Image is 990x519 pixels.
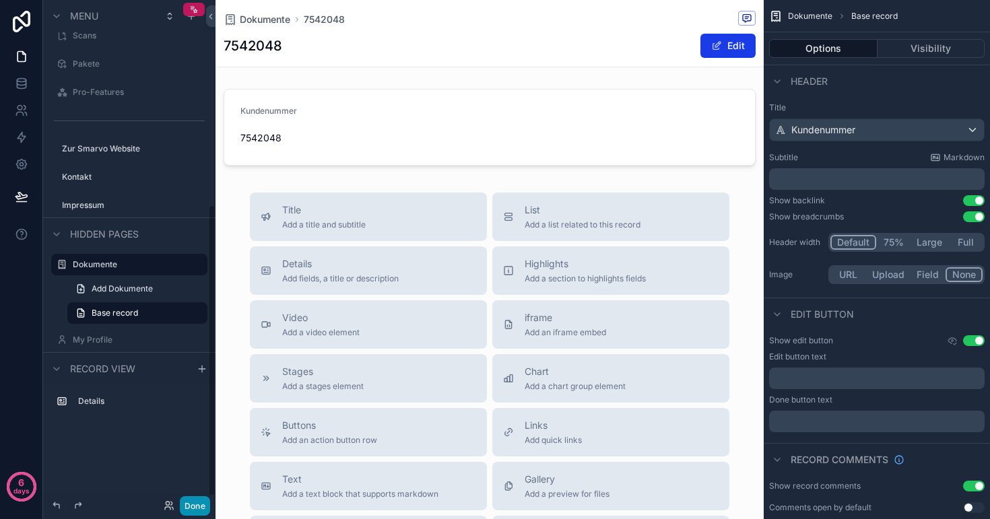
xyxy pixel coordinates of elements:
[282,311,360,324] span: Video
[62,143,205,154] label: Zur Smarvo Website
[769,351,826,362] label: Edit button text
[73,59,205,69] label: Pakete
[67,278,207,300] a: Add Dokumente
[830,267,866,282] button: URL
[525,365,626,378] span: Chart
[73,30,205,41] label: Scans
[250,246,487,295] button: DetailsAdd fields, a title or description
[769,211,844,222] div: Show breadcrumbs
[911,235,948,250] button: Large
[769,368,985,389] div: scrollable content
[769,118,985,141] button: Kundenummer
[70,9,98,23] span: Menu
[525,203,640,217] span: List
[525,311,606,324] span: iframe
[18,476,24,489] p: 6
[878,39,985,58] button: Visibility
[946,267,983,282] button: None
[791,123,855,137] span: Kundenummer
[492,246,729,295] button: HighlightsAdd a section to highlights fields
[282,273,399,284] span: Add fields, a title or description
[92,283,153,294] span: Add Dokumente
[250,408,487,456] button: ButtonsAdd an action button row
[78,396,202,407] label: Details
[224,36,282,55] h1: 7542048
[250,300,487,349] button: VideoAdd a video element
[240,13,290,26] span: Dokumente
[492,408,729,456] button: LinksAdd quick links
[930,152,985,163] a: Markdown
[769,39,878,58] button: Options
[791,453,888,466] span: Record comments
[70,362,135,376] span: Record view
[492,354,729,403] button: ChartAdd a chart group element
[769,411,985,432] div: scrollable content
[769,152,798,163] label: Subtitle
[282,365,364,378] span: Stages
[866,267,911,282] button: Upload
[492,300,729,349] button: iframeAdd an iframe embed
[525,435,582,446] span: Add quick links
[282,327,360,338] span: Add a video element
[250,354,487,403] button: StagesAdd a stages element
[43,384,216,425] div: scrollable content
[67,302,207,324] a: Base record
[282,419,377,432] span: Buttons
[876,235,911,250] button: 75%
[525,219,640,230] span: Add a list related to this record
[73,259,199,270] label: Dokumente
[525,419,582,432] span: Links
[525,273,646,284] span: Add a section to highlights fields
[224,13,290,26] a: Dokumente
[492,462,729,510] button: GalleryAdd a preview for files
[73,335,205,345] label: My Profile
[282,489,438,499] span: Add a text block that supports markdown
[700,34,756,58] button: Edit
[948,235,983,250] button: Full
[525,327,606,338] span: Add an iframe embed
[282,203,366,217] span: Title
[525,381,626,392] span: Add a chart group element
[525,257,646,271] span: Highlights
[282,219,366,230] span: Add a title and subtitle
[769,335,833,346] label: Show edit button
[830,235,876,250] button: Default
[769,394,832,405] label: Done button text
[70,228,139,241] span: Hidden pages
[769,481,861,491] div: Show record comments
[282,257,399,271] span: Details
[525,473,609,486] span: Gallery
[791,308,854,321] span: Edit button
[492,193,729,241] button: ListAdd a list related to this record
[911,267,946,282] button: Field
[769,168,985,190] div: scrollable content
[250,193,487,241] button: TitleAdd a title and subtitle
[769,102,985,113] label: Title
[791,75,828,88] span: Header
[769,195,825,206] div: Show backlink
[788,11,832,22] span: Dokumente
[13,481,30,500] p: days
[250,462,487,510] button: TextAdd a text block that supports markdown
[769,237,823,248] label: Header width
[62,200,205,211] label: Impressum
[282,435,377,446] span: Add an action button row
[92,308,138,318] span: Base record
[851,11,898,22] span: Base record
[282,473,438,486] span: Text
[73,87,205,98] label: Pro-Features
[304,13,345,26] a: 7542048
[769,269,823,280] label: Image
[62,172,205,182] label: Kontakt
[525,489,609,499] span: Add a preview for files
[282,381,364,392] span: Add a stages element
